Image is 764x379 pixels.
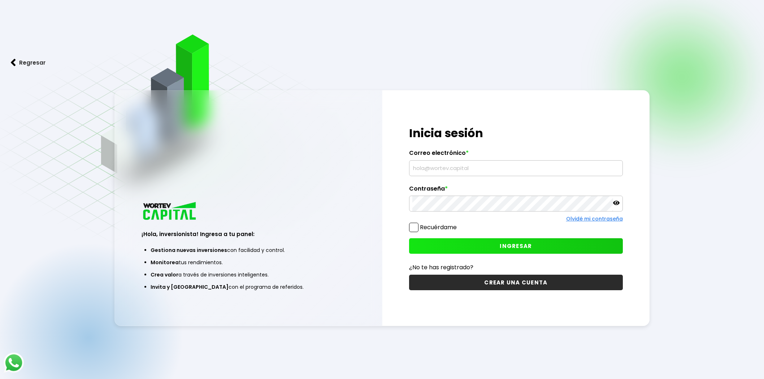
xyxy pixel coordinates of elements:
[151,244,346,256] li: con facilidad y control.
[151,259,179,266] span: Monitorea
[151,269,346,281] li: a través de inversiones inteligentes.
[151,256,346,269] li: tus rendimientos.
[412,161,620,176] input: hola@wortev.capital
[500,242,532,250] span: INGRESAR
[4,353,24,373] img: logos_whatsapp-icon.242b2217.svg
[151,281,346,293] li: con el programa de referidos.
[142,201,199,222] img: logo_wortev_capital
[566,215,623,222] a: Olvidé mi contraseña
[11,59,16,66] img: flecha izquierda
[409,185,623,196] label: Contraseña
[409,263,623,272] p: ¿No te has registrado?
[151,247,227,254] span: Gestiona nuevas inversiones
[409,149,623,160] label: Correo electrónico
[409,238,623,254] button: INGRESAR
[151,283,229,291] span: Invita y [GEOGRAPHIC_DATA]
[409,125,623,142] h1: Inicia sesión
[409,263,623,290] a: ¿No te has registrado?CREAR UNA CUENTA
[142,230,355,238] h3: ¡Hola, inversionista! Ingresa a tu panel:
[409,275,623,290] button: CREAR UNA CUENTA
[420,223,457,231] label: Recuérdame
[151,271,178,278] span: Crea valor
